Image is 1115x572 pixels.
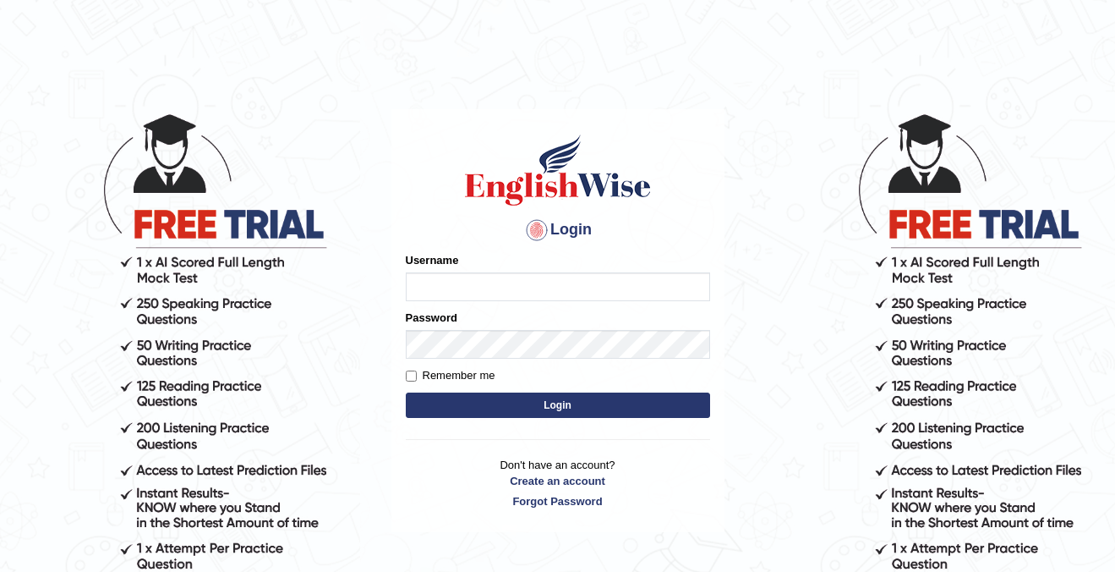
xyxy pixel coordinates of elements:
h4: Login [406,217,710,244]
a: Create an account [406,473,710,489]
label: Username [406,252,459,268]
button: Login [406,393,710,418]
img: Logo of English Wise sign in for intelligent practice with AI [462,132,654,208]
label: Remember me [406,367,495,384]
a: Forgot Password [406,493,710,509]
input: Remember me [406,371,417,382]
label: Password [406,310,457,326]
p: Don't have an account? [406,457,710,509]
